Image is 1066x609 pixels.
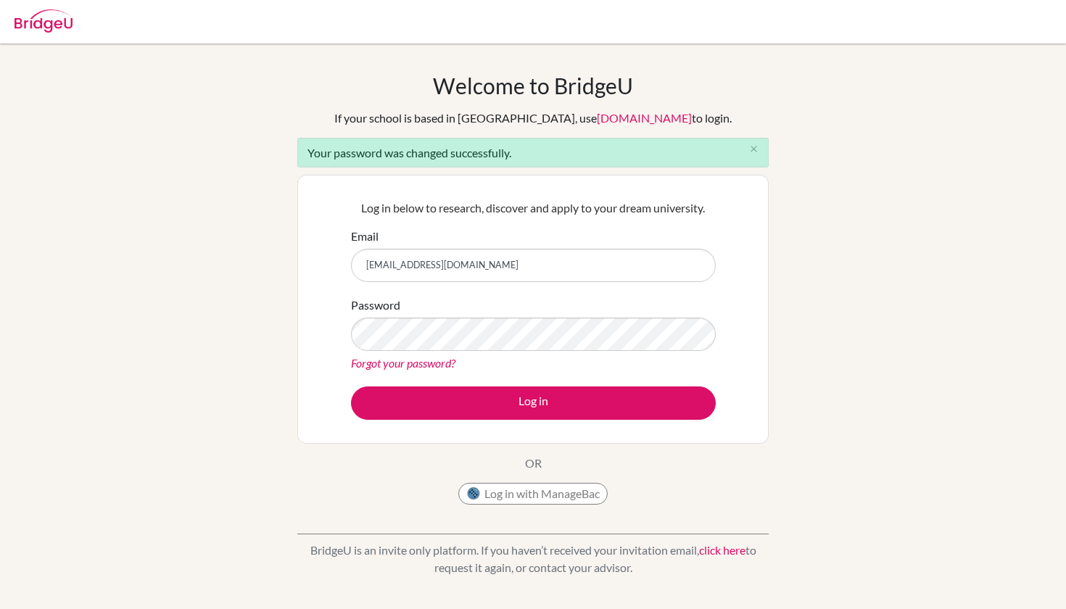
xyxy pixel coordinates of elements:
[351,386,716,420] button: Log in
[351,228,379,245] label: Email
[597,111,692,125] a: [DOMAIN_NAME]
[351,356,455,370] a: Forgot your password?
[739,138,768,160] button: Close
[458,483,608,505] button: Log in with ManageBac
[748,144,759,154] i: close
[297,138,769,167] div: Your password was changed successfully.
[351,297,400,314] label: Password
[525,455,542,472] p: OR
[297,542,769,576] p: BridgeU is an invite only platform. If you haven’t received your invitation email, to request it ...
[433,72,633,99] h1: Welcome to BridgeU
[334,109,732,127] div: If your school is based in [GEOGRAPHIC_DATA], use to login.
[15,9,73,33] img: Bridge-U
[699,543,745,557] a: click here
[351,199,716,217] p: Log in below to research, discover and apply to your dream university.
